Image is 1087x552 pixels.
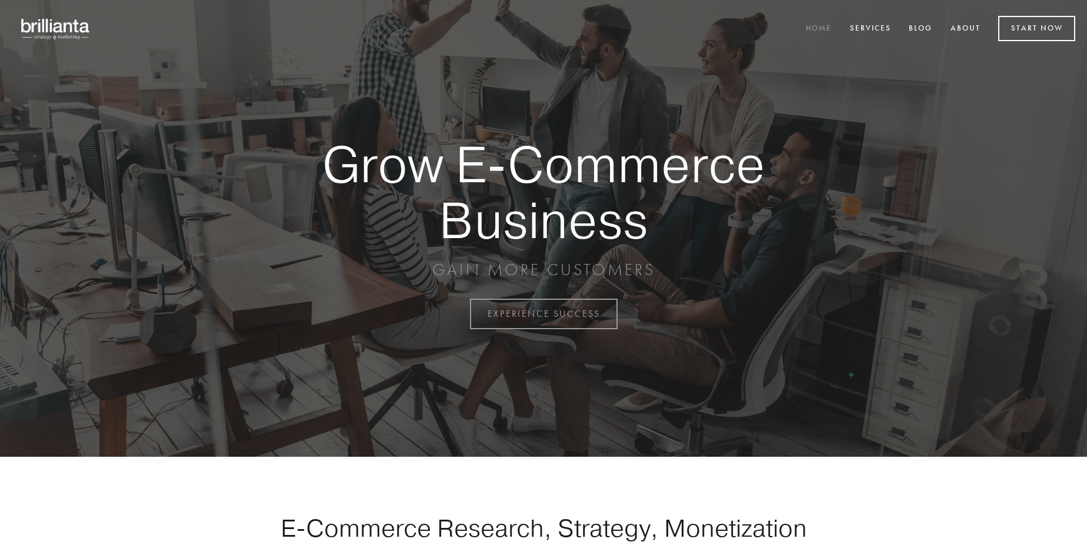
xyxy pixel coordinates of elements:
strong: Grow E-Commerce Business [281,136,806,247]
a: Start Now [998,16,1075,41]
img: brillianta - research, strategy, marketing [12,12,100,46]
p: GAIN MORE CUSTOMERS [281,259,806,280]
a: Services [842,19,899,39]
h1: E-Commerce Research, Strategy, Monetization [244,513,843,543]
a: EXPERIENCE SUCCESS [470,299,618,329]
a: About [943,19,988,39]
a: Home [798,19,839,39]
a: Blog [901,19,940,39]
